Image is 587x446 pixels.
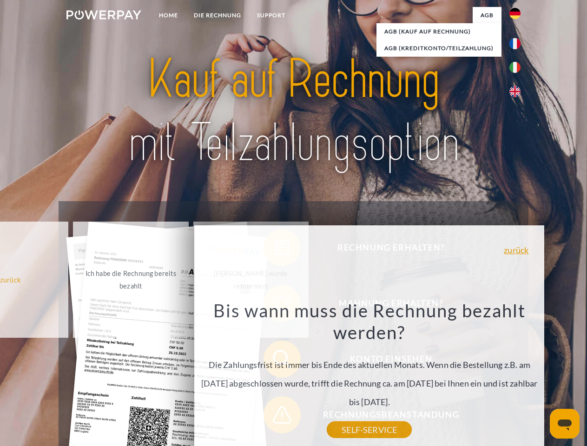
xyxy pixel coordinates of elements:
img: de [509,8,521,19]
a: SELF-SERVICE [327,421,412,438]
a: zurück [504,246,528,254]
a: Home [151,7,186,24]
div: Ich habe die Rechnung bereits bezahlt [79,267,183,292]
a: agb [473,7,501,24]
img: logo-powerpay-white.svg [66,10,141,20]
a: AGB (Kauf auf Rechnung) [376,23,501,40]
a: AGB (Kreditkonto/Teilzahlung) [376,40,501,57]
div: Die Zahlungsfrist ist immer bis Ende des aktuellen Monats. Wenn die Bestellung z.B. am [DATE] abg... [200,299,539,430]
iframe: Schaltfläche zum Öffnen des Messaging-Fensters [550,409,580,439]
h3: Bis wann muss die Rechnung bezahlt werden? [200,299,539,344]
img: fr [509,38,521,49]
img: title-powerpay_de.svg [89,45,498,178]
img: en [509,86,521,97]
a: SUPPORT [249,7,293,24]
img: it [509,62,521,73]
a: DIE RECHNUNG [186,7,249,24]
